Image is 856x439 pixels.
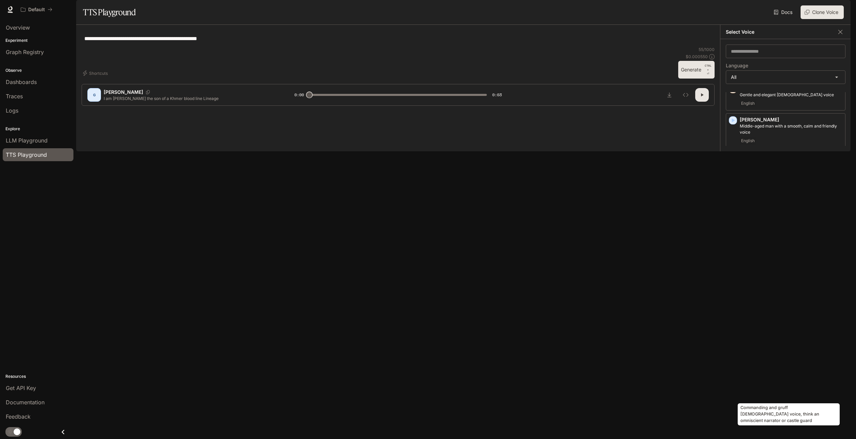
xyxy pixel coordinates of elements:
a: Docs [772,5,795,19]
p: ⏎ [704,64,712,76]
p: CTRL + [704,64,712,72]
button: Clone Voice [801,5,844,19]
span: English [740,137,756,145]
p: Middle-aged man with a smooth, calm and friendly voice [740,123,842,135]
p: [PERSON_NAME] [740,116,842,123]
p: 55 / 1000 [699,47,715,52]
button: Shortcuts [82,68,110,79]
button: Download audio [663,88,676,102]
h1: TTS Playground [83,5,136,19]
div: All [726,71,845,84]
p: I am [PERSON_NAME] the son of a Khmer blood line Lineage [104,96,278,101]
button: All workspaces [18,3,55,16]
p: Default [28,7,45,13]
p: $ 0.000550 [686,54,708,60]
button: GenerateCTRL +⏎ [678,61,715,79]
p: Language [726,63,748,68]
p: Gentle and elegant female voice [740,92,842,98]
div: Commanding and gruff [DEMOGRAPHIC_DATA] voice, think an omniscient narrator or castle guard [738,403,840,425]
button: Copy Voice ID [143,90,153,94]
span: 0:03 [492,91,502,98]
span: 0:00 [294,91,304,98]
span: English [740,99,756,107]
div: G [89,89,100,100]
button: Inspect [679,88,692,102]
p: [PERSON_NAME] [104,89,143,96]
